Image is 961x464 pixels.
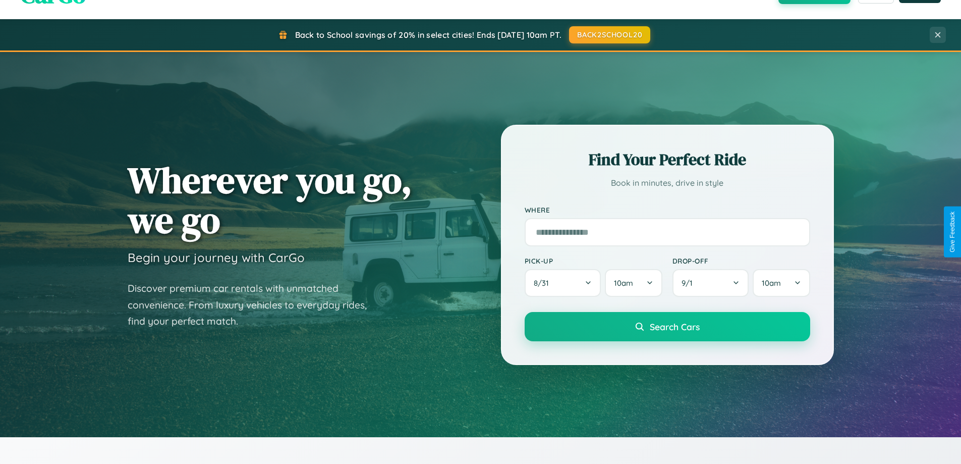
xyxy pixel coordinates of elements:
span: 10am [614,278,633,288]
label: Where [525,205,810,214]
div: Give Feedback [949,212,956,252]
button: BACK2SCHOOL20 [569,26,650,43]
span: 10am [762,278,781,288]
span: Back to School savings of 20% in select cities! Ends [DATE] 10am PT. [295,30,561,40]
button: 10am [605,269,662,297]
span: Search Cars [650,321,700,332]
h2: Find Your Perfect Ride [525,148,810,171]
label: Drop-off [672,256,810,265]
p: Discover premium car rentals with unmatched convenience. From luxury vehicles to everyday rides, ... [128,280,380,330]
p: Book in minutes, drive in style [525,176,810,190]
span: 8 / 31 [534,278,554,288]
button: 10am [753,269,810,297]
label: Pick-up [525,256,662,265]
h1: Wherever you go, we go [128,160,412,240]
h3: Begin your journey with CarGo [128,250,305,265]
span: 9 / 1 [682,278,698,288]
button: 8/31 [525,269,601,297]
button: Search Cars [525,312,810,341]
button: 9/1 [672,269,749,297]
